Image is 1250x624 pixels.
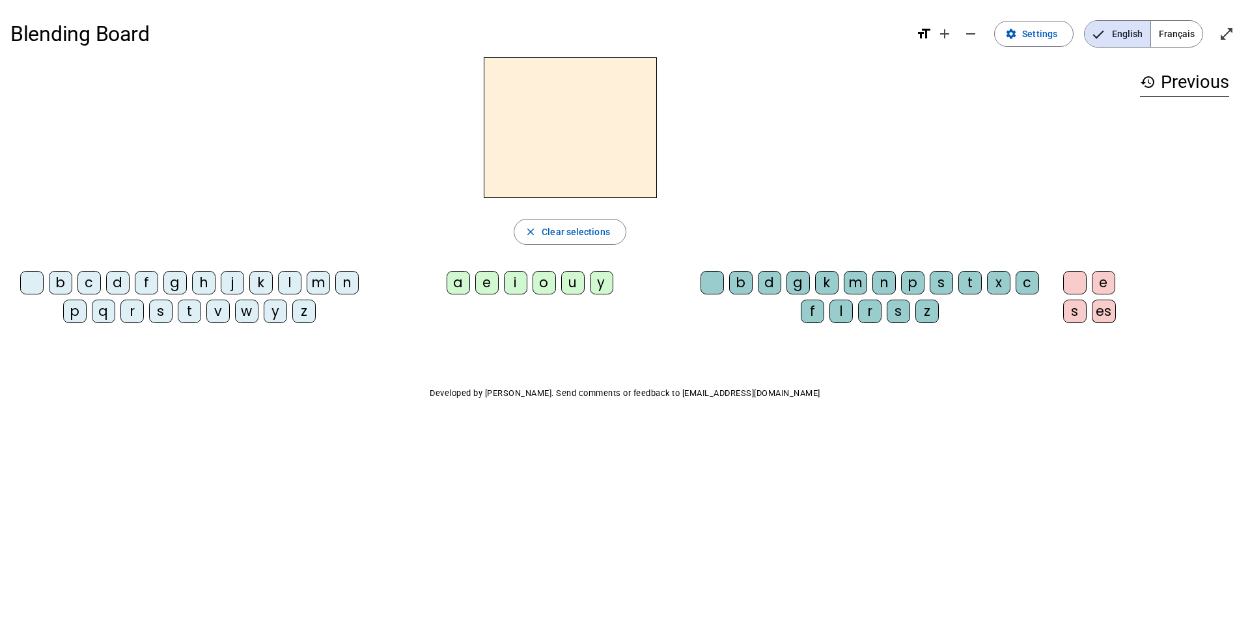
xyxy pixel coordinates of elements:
[1016,271,1039,294] div: c
[49,271,72,294] div: b
[958,271,982,294] div: t
[447,271,470,294] div: a
[77,271,101,294] div: c
[504,271,527,294] div: i
[1140,68,1229,97] h3: Previous
[829,300,853,323] div: l
[514,219,626,245] button: Clear selections
[278,271,301,294] div: l
[525,226,536,238] mat-icon: close
[92,300,115,323] div: q
[292,300,316,323] div: z
[872,271,896,294] div: n
[561,271,585,294] div: u
[120,300,144,323] div: r
[916,26,932,42] mat-icon: format_size
[786,271,810,294] div: g
[221,271,244,294] div: j
[994,21,1074,47] button: Settings
[10,386,1240,401] p: Developed by [PERSON_NAME]. Send comments or feedback to [EMAIL_ADDRESS][DOMAIN_NAME]
[235,300,258,323] div: w
[206,300,230,323] div: v
[1085,21,1150,47] span: English
[758,271,781,294] div: d
[987,271,1010,294] div: x
[192,271,215,294] div: h
[106,271,130,294] div: d
[533,271,556,294] div: o
[887,300,910,323] div: s
[815,271,839,294] div: k
[930,271,953,294] div: s
[1005,28,1017,40] mat-icon: settings
[937,26,952,42] mat-icon: add
[1084,20,1203,48] mat-button-toggle-group: Language selection
[178,300,201,323] div: t
[1219,26,1234,42] mat-icon: open_in_full
[1140,74,1156,90] mat-icon: history
[542,224,610,240] span: Clear selections
[335,271,359,294] div: n
[1092,300,1116,323] div: es
[1214,21,1240,47] button: Enter full screen
[932,21,958,47] button: Increase font size
[1063,300,1087,323] div: s
[475,271,499,294] div: e
[1022,26,1057,42] span: Settings
[858,300,882,323] div: r
[958,21,984,47] button: Decrease font size
[1092,271,1115,294] div: e
[149,300,173,323] div: s
[249,271,273,294] div: k
[307,271,330,294] div: m
[63,300,87,323] div: p
[729,271,753,294] div: b
[135,271,158,294] div: f
[901,271,924,294] div: p
[801,300,824,323] div: f
[915,300,939,323] div: z
[963,26,979,42] mat-icon: remove
[10,13,906,55] h1: Blending Board
[844,271,867,294] div: m
[590,271,613,294] div: y
[1151,21,1202,47] span: Français
[163,271,187,294] div: g
[264,300,287,323] div: y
